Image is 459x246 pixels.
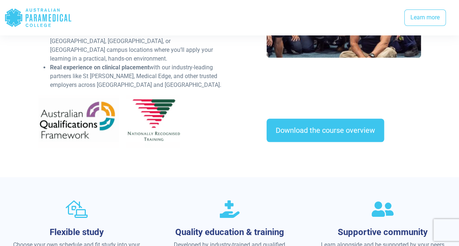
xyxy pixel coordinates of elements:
a: Download the course overview [267,119,384,142]
h3: Supportive community [316,227,449,238]
h3: Quality education & training [163,227,296,238]
a: Learn more [404,9,446,26]
div: Australian Paramedical College [4,6,72,30]
strong: In-person clinical workshops [50,29,125,36]
strong: Real experience on clinical placement [50,64,149,71]
h3: Flexible study [10,227,143,238]
iframe: EmbedSocial Universal Widget [267,72,421,116]
li: with our industry-leading partners like St [PERSON_NAME], Medical Edge, and other trusted employe... [50,63,225,89]
li: , at our [GEOGRAPHIC_DATA], [GEOGRAPHIC_DATA], [GEOGRAPHIC_DATA], or [GEOGRAPHIC_DATA] campus loc... [50,28,225,63]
